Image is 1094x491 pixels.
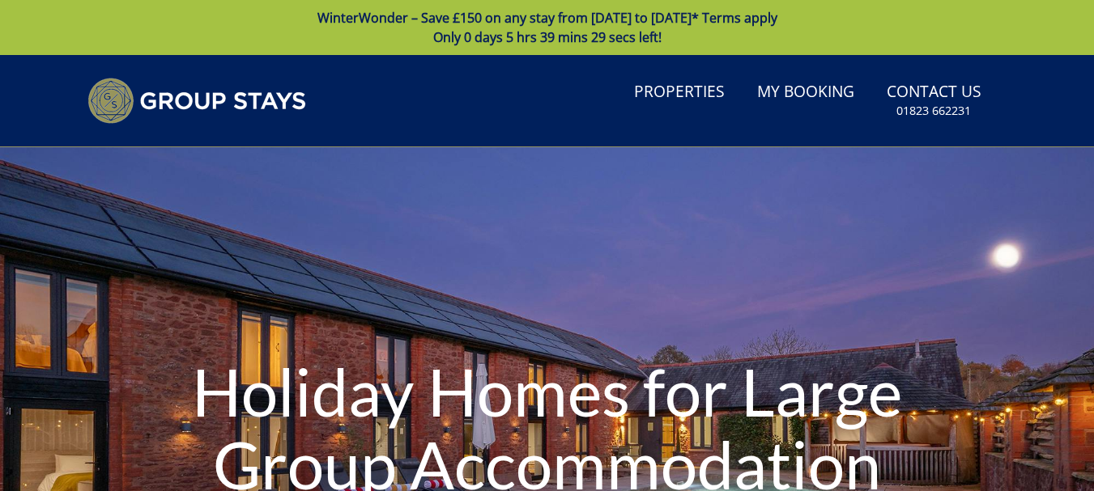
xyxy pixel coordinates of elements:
a: Contact Us01823 662231 [880,74,988,127]
a: Properties [628,74,731,111]
small: 01823 662231 [896,103,971,119]
img: Group Stays [87,78,306,124]
a: My Booking [751,74,861,111]
span: Only 0 days 5 hrs 39 mins 29 secs left! [433,28,662,46]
